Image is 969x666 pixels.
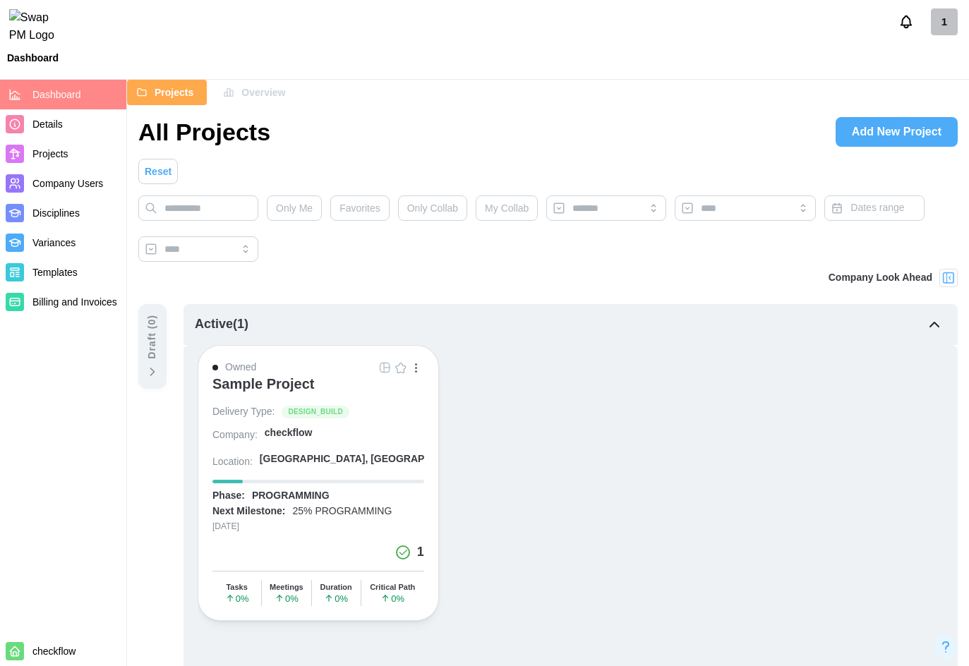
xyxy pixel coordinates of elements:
span: Dates range [850,202,904,213]
div: 1 [931,8,958,35]
h1: All Projects [138,116,270,147]
div: Critical Path [370,583,415,592]
span: DESIGN_BUILD [288,406,342,418]
div: Next Milestone: [212,504,285,519]
button: Grid Icon [378,360,393,375]
span: Add New Project [852,118,941,146]
span: checkflow [32,646,76,657]
span: Disciplines [32,207,80,219]
button: Dates range [824,195,924,221]
div: Delivery Type: [212,405,275,419]
img: Swap PM Logo [9,9,66,44]
span: Company Users [32,178,103,189]
div: Company: [212,428,258,442]
span: Projects [155,80,193,104]
div: 25% PROGRAMMING [292,504,392,519]
a: 1aa [931,8,958,35]
a: checkflow [265,426,424,445]
div: Owned [225,360,256,375]
span: Templates [32,267,78,278]
span: Variances [32,237,76,248]
div: Draft ( 0 ) [145,315,160,359]
span: Billing and Invoices [32,296,117,308]
div: Active ( 1 ) [195,315,248,334]
div: Duration [320,583,352,592]
div: Meetings [270,583,303,592]
button: My Collab [476,195,538,221]
img: Empty Star [395,362,407,373]
span: Reset [145,159,171,183]
img: Grid Icon [380,362,391,373]
span: 0 % [380,593,404,603]
span: 0 % [225,593,249,603]
div: Dashboard [7,53,59,63]
button: Only Me [267,195,322,221]
span: My Collab [485,196,529,220]
span: Details [32,119,63,130]
div: [GEOGRAPHIC_DATA], [GEOGRAPHIC_DATA] [260,452,476,466]
div: Location: [212,455,253,469]
span: Overview [241,80,285,104]
div: Company Look Ahead [829,270,932,286]
button: Overview [214,80,299,105]
span: 0 % [324,593,348,603]
a: Add New Project [836,117,958,147]
span: Dashboard [32,89,81,100]
button: Reset [138,159,178,184]
div: Phase: [212,489,245,503]
div: [DATE] [212,520,424,533]
div: PROGRAMMING [252,489,330,503]
button: Empty Star [393,360,409,375]
div: Tasks [226,583,247,592]
div: checkflow [265,426,313,440]
span: Only Me [276,196,313,220]
div: Sample Project [212,375,315,392]
button: Favorites [330,195,390,221]
img: Project Look Ahead Button [941,271,956,285]
a: Sample Project [212,375,424,405]
button: Projects [127,80,207,105]
span: Only Collab [407,196,458,220]
button: Only Collab [398,195,467,221]
div: 1 [417,543,424,562]
span: Projects [32,148,68,159]
span: 0 % [275,593,299,603]
button: Notifications [894,10,918,34]
span: Favorites [339,196,380,220]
